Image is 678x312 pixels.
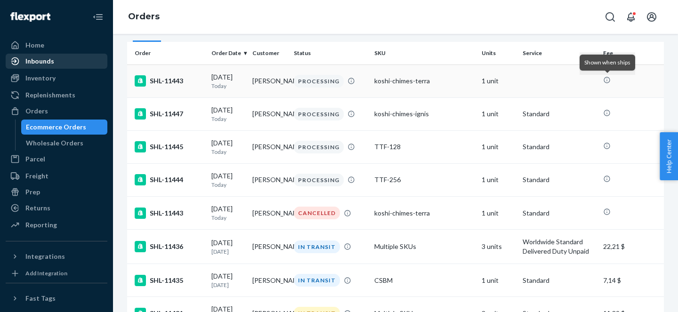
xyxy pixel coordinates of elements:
[252,49,286,57] div: Customer
[478,197,519,230] td: 1 unit
[478,64,519,97] td: 1 unit
[211,281,245,289] p: [DATE]
[294,207,340,219] div: CANCELLED
[211,82,245,90] p: Today
[25,203,50,213] div: Returns
[135,174,204,185] div: SHL-11444
[6,200,107,216] a: Returns
[294,240,340,253] div: IN TRANSIT
[211,238,245,256] div: [DATE]
[135,208,204,219] div: SHL-11443
[211,72,245,90] div: [DATE]
[374,208,474,218] div: koshi-chimes-terra
[6,54,107,69] a: Inbounds
[294,274,340,287] div: IN TRANSIT
[523,237,596,256] p: Worldwide Standard Delivered Duty Unpaid
[6,168,107,184] a: Freight
[621,8,640,26] button: Open notifications
[26,122,86,132] div: Ecommerce Orders
[580,55,635,71] div: Shown when ships
[523,276,596,285] p: Standard
[290,42,371,64] th: Status
[6,88,107,103] a: Replenishments
[211,272,245,289] div: [DATE]
[6,71,107,86] a: Inventory
[135,75,204,87] div: SHL-11443
[249,64,290,97] td: [PERSON_NAME]
[6,291,107,306] button: Fast Tags
[523,142,596,152] p: Standard
[25,73,56,83] div: Inventory
[478,163,519,196] td: 1 unit
[599,264,664,297] td: 7,14 $
[211,181,245,189] p: Today
[294,75,344,88] div: PROCESSING
[6,249,107,264] button: Integrations
[478,42,519,64] th: Units
[135,141,204,152] div: SHL-11445
[211,115,245,123] p: Today
[374,76,474,86] div: koshi-chimes-terra
[25,171,48,181] div: Freight
[211,171,245,189] div: [DATE]
[211,204,245,222] div: [DATE]
[89,8,107,26] button: Close Navigation
[6,217,107,232] a: Reporting
[523,175,596,184] p: Standard
[211,148,245,156] p: Today
[6,184,107,200] a: Prep
[211,248,245,256] p: [DATE]
[26,138,83,148] div: Wholesale Orders
[208,42,249,64] th: Order Date
[294,141,344,153] div: PROCESSING
[128,11,160,22] a: Orders
[642,8,661,26] button: Open account menu
[10,12,50,22] img: Flexport logo
[371,42,478,64] th: SKU
[478,264,519,297] td: 1 unit
[249,264,290,297] td: [PERSON_NAME]
[135,108,204,120] div: SHL-11447
[21,136,108,151] a: Wholesale Orders
[211,105,245,123] div: [DATE]
[25,56,54,66] div: Inbounds
[135,275,204,286] div: SHL-11435
[599,230,664,264] td: 22,21 $
[660,132,678,180] button: Help Center
[519,42,599,64] th: Service
[6,268,107,279] a: Add Integration
[6,104,107,119] a: Orders
[374,276,474,285] div: CSBM
[294,108,344,120] div: PROCESSING
[6,152,107,167] a: Parcel
[374,109,474,119] div: koshi-chimes-ignis
[523,109,596,119] p: Standard
[25,90,75,100] div: Replenishments
[478,97,519,130] td: 1 unit
[249,230,290,264] td: [PERSON_NAME]
[6,38,107,53] a: Home
[249,130,290,163] td: [PERSON_NAME]
[294,174,344,186] div: PROCESSING
[25,252,65,261] div: Integrations
[478,230,519,264] td: 3 units
[599,42,664,64] th: Fee
[374,175,474,184] div: TTF-256
[478,130,519,163] td: 1 unit
[25,154,45,164] div: Parcel
[25,40,44,50] div: Home
[601,8,620,26] button: Open Search Box
[25,106,48,116] div: Orders
[25,294,56,303] div: Fast Tags
[211,138,245,156] div: [DATE]
[523,208,596,218] p: Standard
[211,214,245,222] p: Today
[374,142,474,152] div: TTF-128
[249,97,290,130] td: [PERSON_NAME]
[371,230,478,264] td: Multiple SKUs
[25,220,57,230] div: Reporting
[25,187,40,197] div: Prep
[25,269,67,277] div: Add Integration
[249,197,290,230] td: [PERSON_NAME]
